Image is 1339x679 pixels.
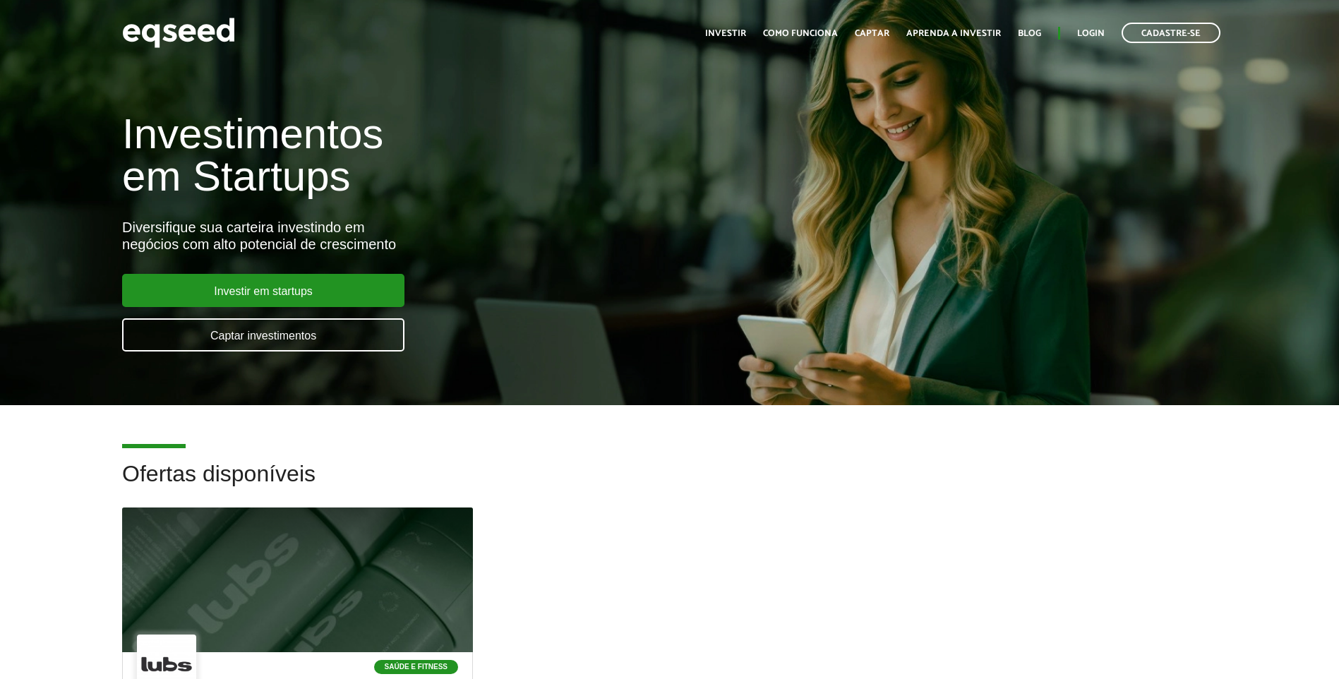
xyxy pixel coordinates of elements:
div: Diversifique sua carteira investindo em negócios com alto potencial de crescimento [122,219,771,253]
a: Aprenda a investir [906,29,1001,38]
a: Captar [855,29,889,38]
a: Blog [1018,29,1041,38]
a: Como funciona [763,29,838,38]
a: Investir [705,29,746,38]
a: Investir em startups [122,274,404,307]
a: Cadastre-se [1122,23,1220,43]
img: EqSeed [122,14,235,52]
p: Saúde e Fitness [374,660,458,674]
a: Captar investimentos [122,318,404,351]
a: Login [1077,29,1105,38]
h2: Ofertas disponíveis [122,462,1217,507]
h1: Investimentos em Startups [122,113,771,198]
